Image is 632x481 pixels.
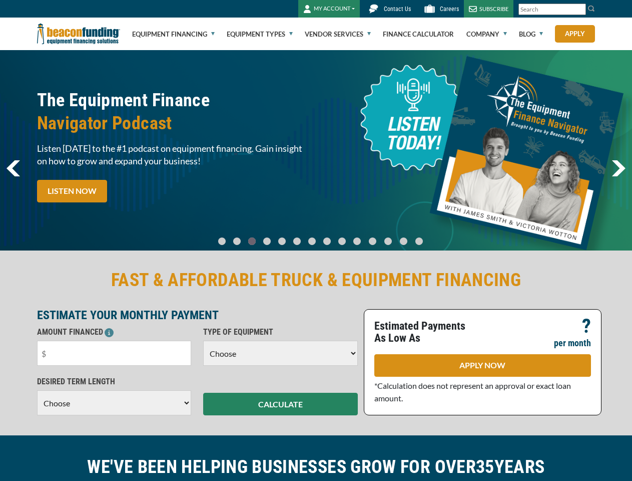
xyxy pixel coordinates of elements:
span: 35 [476,456,494,477]
a: Go To Slide 9 [351,237,363,246]
a: Go To Slide 13 [413,237,425,246]
a: Go To Slide 6 [306,237,318,246]
a: Go To Slide 4 [276,237,288,246]
p: DESIRED TERM LENGTH [37,376,192,388]
a: Go To Slide 0 [216,237,228,246]
p: ? [582,320,591,332]
span: *Calculation does not represent an approval or exact loan amount. [374,381,571,403]
a: Apply [555,25,595,43]
h2: FAST & AFFORDABLE TRUCK & EQUIPMENT FINANCING [37,269,595,292]
img: Search [587,5,595,13]
a: Clear search text [575,6,583,14]
span: Careers [440,6,459,13]
button: CALCULATE [203,393,358,415]
a: APPLY NOW [374,354,591,377]
a: Finance Calculator [383,18,454,50]
p: AMOUNT FINANCED [37,326,192,338]
a: Go To Slide 11 [382,237,394,246]
a: Company [466,18,507,50]
h2: WE'VE BEEN HELPING BUSINESSES GROW FOR OVER YEARS [37,455,595,478]
a: Go To Slide 3 [261,237,273,246]
a: previous [7,160,20,176]
input: Search [518,4,586,15]
a: Go To Slide 2 [246,237,258,246]
a: Blog [519,18,543,50]
p: per month [554,337,591,349]
p: TYPE OF EQUIPMENT [203,326,358,338]
span: Listen [DATE] to the #1 podcast on equipment financing. Gain insight on how to grow and expand yo... [37,142,310,167]
a: next [611,160,625,176]
h2: The Equipment Finance [37,89,310,135]
a: Go To Slide 1 [231,237,243,246]
a: Go To Slide 12 [397,237,410,246]
input: $ [37,341,192,366]
a: LISTEN NOW [37,180,107,202]
p: ESTIMATE YOUR MONTHLY PAYMENT [37,309,358,321]
a: Go To Slide 7 [321,237,333,246]
span: Navigator Podcast [37,112,310,135]
img: Right Navigator [611,160,625,176]
p: Estimated Payments As Low As [374,320,477,344]
a: Vendor Services [305,18,371,50]
a: Go To Slide 5 [291,237,303,246]
a: Equipment Types [227,18,293,50]
a: Go To Slide 8 [336,237,348,246]
span: Contact Us [384,6,411,13]
a: Equipment Financing [132,18,215,50]
img: Beacon Funding Corporation logo [37,18,120,50]
img: Left Navigator [7,160,20,176]
a: Go To Slide 10 [366,237,379,246]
